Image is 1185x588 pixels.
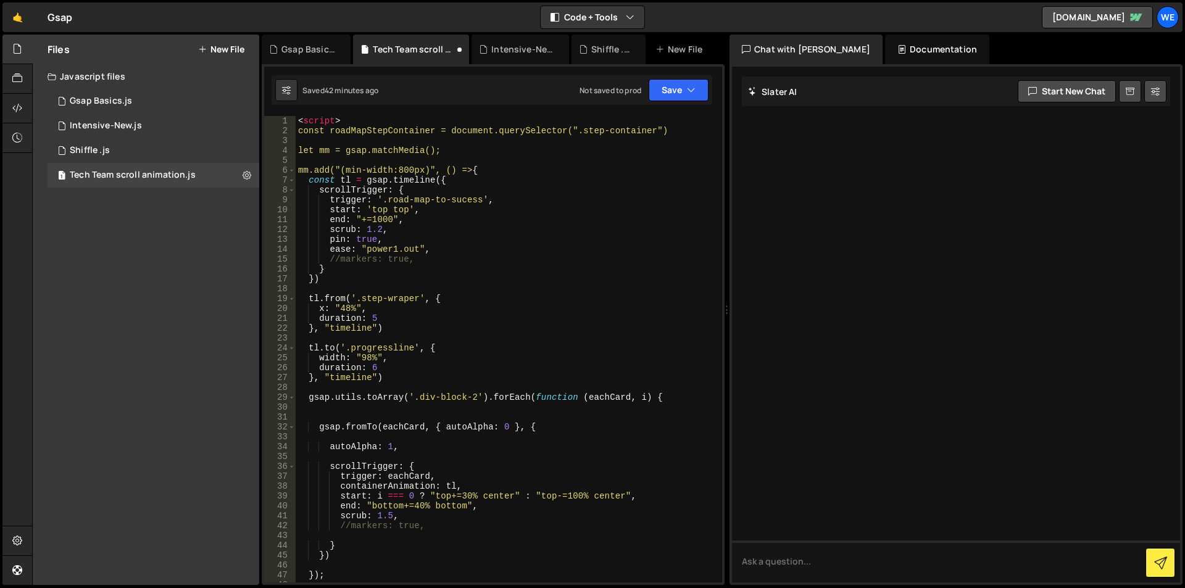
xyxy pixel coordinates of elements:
[264,422,296,432] div: 32
[264,452,296,462] div: 35
[264,392,296,402] div: 29
[264,175,296,185] div: 7
[264,363,296,373] div: 26
[655,43,707,56] div: New File
[264,313,296,323] div: 21
[748,86,797,97] h2: Slater AI
[264,254,296,264] div: 15
[264,550,296,560] div: 45
[541,6,644,28] button: Code + Tools
[264,264,296,274] div: 16
[264,521,296,531] div: 42
[264,402,296,412] div: 30
[264,373,296,383] div: 27
[580,85,641,96] div: Not saved to prod
[264,540,296,550] div: 44
[264,511,296,521] div: 41
[591,43,631,56] div: Shiffle .js
[48,89,259,114] div: 13509/33937.js
[264,284,296,294] div: 18
[649,79,709,101] button: Save
[264,333,296,343] div: 23
[264,185,296,195] div: 8
[264,234,296,244] div: 13
[264,491,296,501] div: 39
[48,138,259,163] div: 13509/34691.js
[33,64,259,89] div: Javascript files
[264,323,296,333] div: 22
[264,155,296,165] div: 5
[48,43,70,56] h2: Files
[1018,80,1116,102] button: Start new chat
[264,294,296,304] div: 19
[70,96,132,107] div: Gsap Basics.js
[281,43,336,56] div: Gsap Basics.js
[264,501,296,511] div: 40
[264,274,296,284] div: 17
[264,412,296,422] div: 31
[48,163,259,188] div: 13509/45126.js
[264,215,296,225] div: 11
[70,170,196,181] div: Tech Team scroll animation.js
[302,85,378,96] div: Saved
[264,146,296,155] div: 4
[1157,6,1179,28] a: we
[730,35,883,64] div: Chat with [PERSON_NAME]
[198,44,244,54] button: New File
[48,10,73,25] div: Gsap
[264,225,296,234] div: 12
[264,304,296,313] div: 20
[58,172,65,181] span: 1
[325,85,378,96] div: 42 minutes ago
[885,35,989,64] div: Documentation
[264,471,296,481] div: 37
[264,432,296,442] div: 33
[373,43,454,56] div: Tech Team scroll animation.js
[264,126,296,136] div: 2
[1042,6,1153,28] a: [DOMAIN_NAME]
[264,136,296,146] div: 3
[264,531,296,540] div: 43
[264,343,296,353] div: 24
[264,195,296,205] div: 9
[70,145,110,156] div: Shiffle .js
[491,43,554,56] div: Intensive-New.js
[2,2,33,32] a: 🤙
[264,462,296,471] div: 36
[70,120,142,131] div: Intensive-New.js
[48,114,259,138] div: 13509/35843.js
[264,116,296,126] div: 1
[264,383,296,392] div: 28
[264,165,296,175] div: 6
[264,560,296,570] div: 46
[264,481,296,491] div: 38
[264,442,296,452] div: 34
[264,244,296,254] div: 14
[264,353,296,363] div: 25
[264,205,296,215] div: 10
[264,570,296,580] div: 47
